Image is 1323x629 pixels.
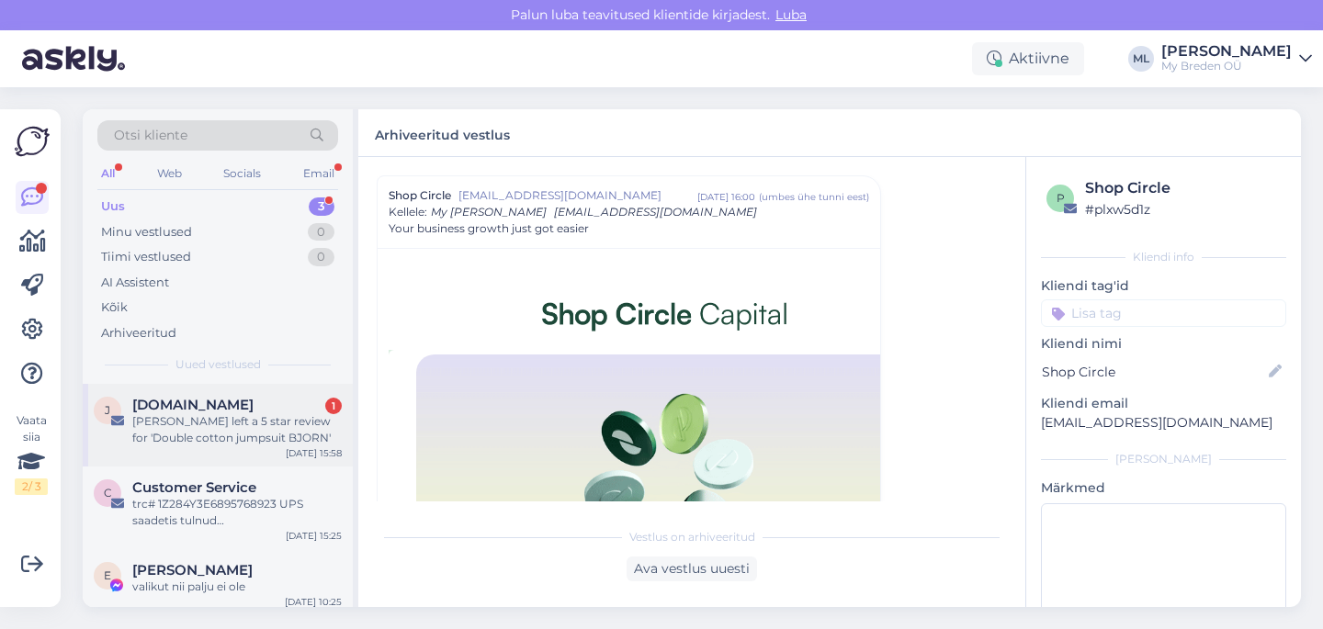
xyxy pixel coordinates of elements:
span: Luba [770,6,812,23]
div: trc# 1Z284Y3E6895768923 UPS saadetis tulnud [GEOGRAPHIC_DATA] , aadressile: [STREET_ADDRESS]. [132,496,342,529]
span: Judge.me [132,397,254,413]
div: Aktiivne [972,42,1084,75]
span: Customer Service [132,479,256,496]
div: My Breden OÜ [1161,59,1292,73]
span: Shop Circle [389,187,451,204]
div: ML [1128,46,1154,72]
p: Kliendi nimi [1041,334,1286,354]
div: [DATE] 16:00 [697,190,755,204]
div: 3 [309,197,334,216]
p: Kliendi email [1041,394,1286,413]
div: [DATE] 15:25 [286,529,342,543]
span: Your business growth just got easier [389,220,589,237]
div: 0 [308,248,334,266]
div: [DATE] 10:25 [285,595,342,609]
span: Uued vestlused [175,356,261,373]
div: 1 [325,398,342,414]
img: Askly Logo [15,124,50,159]
div: [PERSON_NAME] [1161,44,1292,59]
input: Lisa tag [1041,299,1286,327]
span: Otsi kliente [114,126,187,145]
img: Shop Circle Capital logo [542,302,786,331]
div: All [97,162,119,185]
div: Socials [220,162,265,185]
div: Vaata siia [15,412,48,495]
div: Uus [101,197,125,216]
div: AI Assistent [101,274,169,292]
div: [PERSON_NAME] [1041,451,1286,467]
p: Märkmed [1041,478,1286,498]
span: My [PERSON_NAME] [431,205,547,219]
span: [EMAIL_ADDRESS][DOMAIN_NAME] [458,187,697,204]
div: # plxw5d1z [1085,199,1281,219]
span: p [1057,191,1065,205]
div: [DATE] 15:58 [286,446,342,460]
p: Kliendi tag'id [1041,276,1286,296]
div: Tiimi vestlused [101,248,191,266]
p: [EMAIL_ADDRESS][DOMAIN_NAME] [1041,413,1286,432]
span: [EMAIL_ADDRESS][DOMAIN_NAME] [554,205,757,219]
div: 2 / 3 [15,478,48,495]
a: [PERSON_NAME]My Breden OÜ [1161,44,1312,73]
div: valikut nii palju ei ole [132,578,342,595]
div: Minu vestlused [101,223,192,241]
div: Ava vestlus uuesti [627,556,757,581]
span: Kellele : [389,205,427,219]
span: C [104,486,112,500]
input: Lisa nimi [1042,362,1265,382]
span: Evelin Trei [132,562,253,578]
div: Arhiveeritud [101,324,176,343]
div: 0 [308,223,334,241]
div: Email [300,162,338,185]
div: ( umbes ühe tunni eest ) [759,190,869,204]
div: Shop Circle [1085,177,1281,199]
span: Vestlus on arhiveeritud [629,529,755,545]
span: J [105,403,110,417]
label: Arhiveeritud vestlus [375,120,510,145]
div: Kliendi info [1041,249,1286,265]
div: Web [153,162,186,185]
img: Shop Circle Capital [416,354,922,600]
span: E [104,568,111,582]
div: [PERSON_NAME] left a 5 star review for 'Double cotton jumpsuit BJORN' [132,413,342,446]
div: Kõik [101,298,128,317]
